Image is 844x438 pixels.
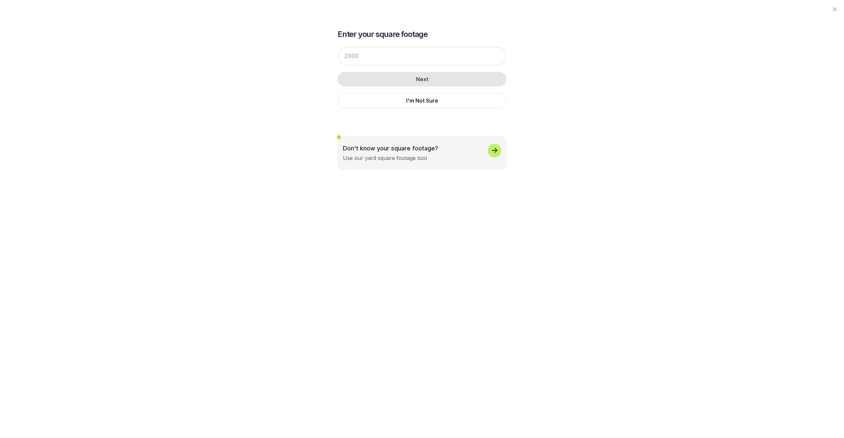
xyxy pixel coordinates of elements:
[343,144,438,153] p: Don't know your square footage?
[338,136,506,170] button: Don't know your square footage?Use our yard square footage tool
[338,29,506,40] h2: Enter your square footage
[343,154,427,162] div: Use our yard square footage tool
[338,72,506,86] button: Next
[338,47,506,65] input: 2000
[338,93,506,108] button: I'm Not Sure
